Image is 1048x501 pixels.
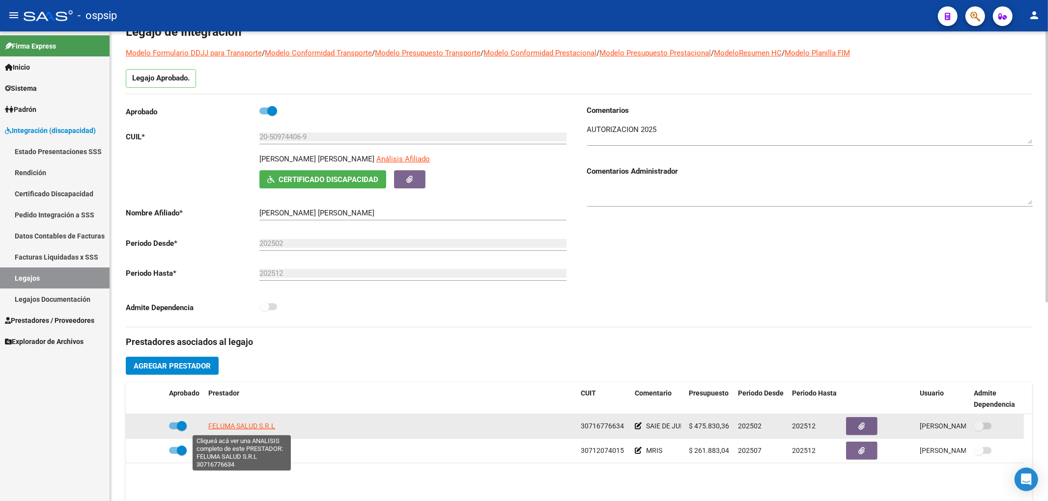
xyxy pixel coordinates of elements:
span: Explorador de Archivos [5,336,84,347]
span: - ospsip [78,5,117,26]
datatable-header-cell: Periodo Desde [734,383,788,415]
span: 202512 [792,422,816,430]
a: Modelo Formulario DDJJ para Transporte [126,49,262,57]
span: Usuario [920,389,944,397]
span: Periodo Hasta [792,389,837,397]
span: Aprobado [169,389,199,397]
span: Presupuesto [689,389,729,397]
datatable-header-cell: Aprobado [165,383,204,415]
span: ANFI SALUD SRL [208,447,260,454]
span: FELUMA SALUD S.R.L [208,422,275,430]
div: Open Intercom Messenger [1015,468,1038,491]
datatable-header-cell: Usuario [916,383,970,415]
span: MRIS [646,447,662,454]
datatable-header-cell: Periodo Hasta [788,383,842,415]
span: 30712074015 [581,447,624,454]
mat-icon: menu [8,9,20,21]
a: ModeloResumen HC [714,49,782,57]
datatable-header-cell: Comentario [631,383,685,415]
p: Periodo Hasta [126,268,259,279]
p: Legajo Aprobado. [126,69,196,88]
span: 202512 [792,447,816,454]
button: Certificado Discapacidad [259,170,386,188]
p: Periodo Desde [126,238,259,249]
mat-icon: person [1028,9,1040,21]
span: Agregar Prestador [134,362,211,370]
h3: Comentarios Administrador [587,166,1033,177]
span: Integración (discapacidad) [5,125,96,136]
p: CUIL [126,132,259,142]
a: Modelo Presupuesto Prestacional [599,49,711,57]
h1: Legajo de Integración [126,24,1032,40]
a: Modelo Conformidad Transporte [265,49,372,57]
span: Prestadores / Proveedores [5,315,94,326]
h3: Comentarios [587,105,1033,116]
span: 202502 [738,422,762,430]
span: Análisis Afiliado [376,155,430,163]
p: Admite Dependencia [126,302,259,313]
h3: Prestadores asociados al legajo [126,335,1032,349]
span: Admite Dependencia [974,389,1015,408]
datatable-header-cell: Admite Dependencia [970,383,1024,415]
span: Sistema [5,83,37,94]
datatable-header-cell: Prestador [204,383,577,415]
span: SAIE DE JUNIO A DICIEMBRE [646,422,735,430]
a: Modelo Conformidad Prestacional [483,49,596,57]
a: Modelo Presupuesto Transporte [375,49,481,57]
p: Nombre Afiliado [126,208,259,218]
span: Periodo Desde [738,389,784,397]
span: 30716776634 [581,422,624,430]
span: Certificado Discapacidad [279,175,378,184]
span: Padrón [5,104,36,115]
datatable-header-cell: Presupuesto [685,383,734,415]
span: Prestador [208,389,239,397]
span: CUIT [581,389,596,397]
a: Modelo Planilla FIM [785,49,850,57]
span: $ 475.830,36 [689,422,729,430]
span: $ 261.883,04 [689,447,729,454]
span: Comentario [635,389,672,397]
span: Inicio [5,62,30,73]
span: [PERSON_NAME] [DATE] [920,422,997,430]
p: [PERSON_NAME] [PERSON_NAME] [259,154,374,164]
span: 202507 [738,447,762,454]
button: Agregar Prestador [126,357,219,375]
span: [PERSON_NAME] [DATE] [920,447,997,454]
p: Aprobado [126,106,259,117]
span: Firma Express [5,41,56,52]
datatable-header-cell: CUIT [577,383,631,415]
